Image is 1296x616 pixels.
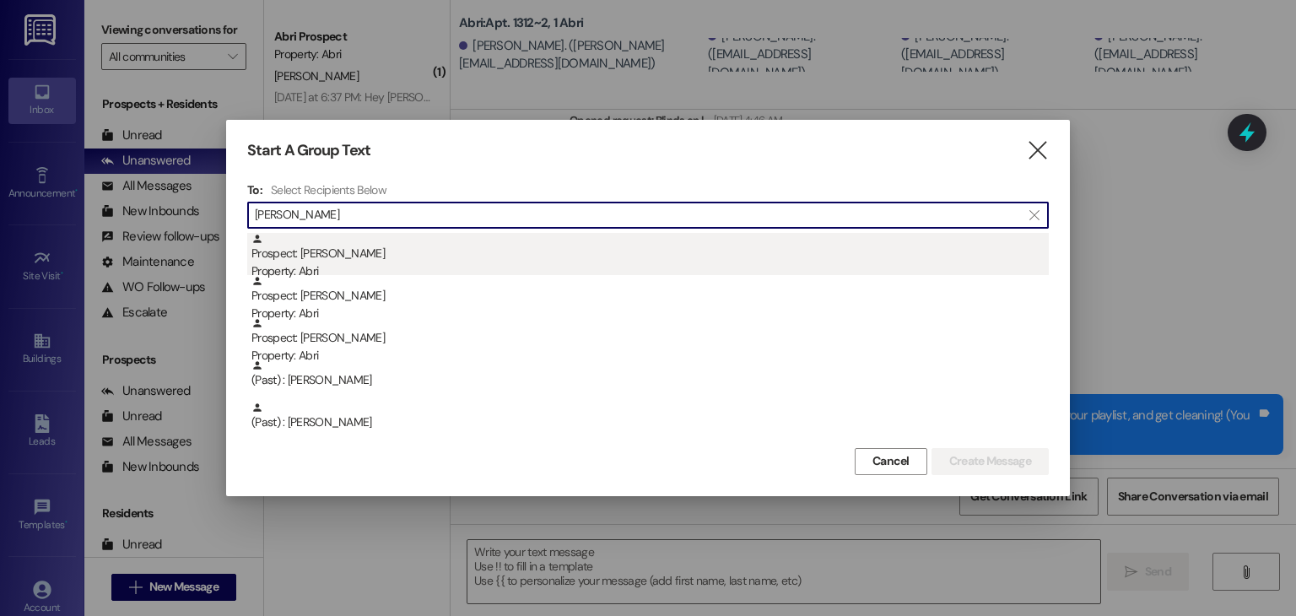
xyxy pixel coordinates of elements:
div: Prospect: [PERSON_NAME]Property: Abri [247,275,1049,317]
div: (Past) : [PERSON_NAME] [251,359,1049,389]
button: Cancel [855,448,927,475]
i:  [1026,142,1049,159]
button: Create Message [931,448,1049,475]
h3: Start A Group Text [247,141,370,160]
i:  [1029,208,1039,222]
span: Create Message [949,452,1031,470]
input: Search for any contact or apartment [255,203,1021,227]
h3: To: [247,182,262,197]
div: Property: Abri [251,347,1049,365]
div: Prospect: [PERSON_NAME]Property: Abri [247,233,1049,275]
div: Property: Abri [251,262,1049,280]
span: Cancel [872,452,910,470]
button: Clear text [1021,203,1048,228]
div: Prospect: [PERSON_NAME] [251,233,1049,281]
div: Prospect: [PERSON_NAME] [251,275,1049,323]
div: Prospect: [PERSON_NAME]Property: Abri [247,317,1049,359]
div: (Past) : [PERSON_NAME] [247,359,1049,402]
h4: Select Recipients Below [271,182,386,197]
div: Property: Abri [251,305,1049,322]
div: (Past) : [PERSON_NAME] [251,402,1049,431]
div: Prospect: [PERSON_NAME] [251,317,1049,365]
div: (Past) : [PERSON_NAME] [247,402,1049,444]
